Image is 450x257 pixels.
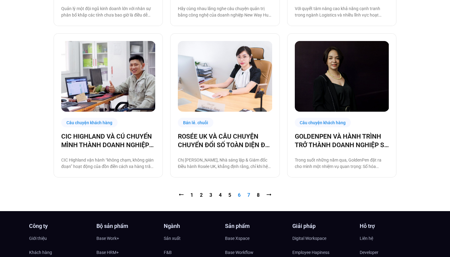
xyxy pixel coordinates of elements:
[61,132,155,149] a: CIC HIGHLAND VÀ CÚ CHUYỂN MÌNH THÀNH DOANH NGHIỆP 4.0
[247,192,250,198] a: 7
[29,234,90,243] a: Giới thiệu
[178,41,272,112] img: rosse uk chuyển đổi số cùng base.vn
[178,132,272,149] a: ROSÉE UK VÀ CÂU CHUYỆN CHUYỂN ĐỔI SỐ TOÀN DIỆN ĐỂ NÂNG CAO TRẢI NGHIỆM KHÁCH HÀNG
[164,234,225,243] a: Sản xuất
[179,192,184,198] a: ⭠
[225,223,286,229] h4: Sản phẩm
[228,192,231,198] a: 5
[54,192,396,199] nav: Pagination
[292,234,354,243] a: Digital Workspace
[164,248,225,257] a: F&B
[295,132,389,149] a: GOLDENPEN VÀ HÀNH TRÌNH TRỞ THÀNH DOANH NGHIỆP SỐ CÙNG [DOMAIN_NAME]
[178,6,272,18] p: Hãy cùng nhau lắng nghe câu chuyện quản trị bằng công nghệ của doanh nghiệp New Way Hub qua lời k...
[164,248,172,257] span: F&B
[29,234,47,243] span: Giới thiệu
[178,118,213,127] div: Bán lẻ. chuỗi
[61,118,118,127] div: Câu chuyện khách hàng
[360,248,378,257] span: Developer
[360,223,421,229] h4: Hỗ trợ
[360,234,373,243] span: Liên hệ
[219,192,222,198] a: 4
[292,248,354,257] a: Employee Hapiness
[238,192,241,198] span: 6
[29,223,90,229] h4: Công ty
[29,248,52,257] span: Khách hàng
[96,248,119,257] span: Base HRM+
[295,6,389,18] p: Với quyết tâm nâng cao khả năng cạnh tranh trong ngành Logistics và nhiều lĩnh vực hoạt động khác...
[266,192,271,198] a: ⭢
[257,192,260,198] a: 8
[225,234,286,243] a: Base Xspace
[96,223,158,229] h4: Bộ sản phẩm
[360,234,421,243] a: Liên hệ
[29,248,90,257] a: Khách hàng
[96,234,119,243] span: Base Work+
[292,248,329,257] span: Employee Hapiness
[292,234,326,243] span: Digital Workspace
[96,234,158,243] a: Base Work+
[295,118,351,127] div: Câu chuyện khách hàng
[209,192,212,198] a: 3
[164,223,225,229] h4: Ngành
[61,41,155,112] a: cic highland chuyển đổi số cùng basevn
[225,248,253,257] span: Base Workflow
[61,6,155,18] p: Quản lý một đội ngũ kinh doanh lớn với nhân sự phân bổ khắp các tỉnh chưa bao giờ là điều dễ dàng...
[164,234,181,243] span: Sản xuất
[61,41,156,112] img: cic highland chuyển đổi số cùng basevn
[178,157,272,170] p: Chị [PERSON_NAME], Nhà sáng lập & Giám đốc Điều hành Rosée UK, khẳng định rằng, chỉ khi hệ thống ...
[360,248,421,257] a: Developer
[292,223,354,229] h4: Giải pháp
[61,157,155,170] p: CIC Highland vận hành “không chạm, không gián đoạn” hoạt động của đồn điền cách xa hàng trăm km d...
[200,192,203,198] a: 2
[225,248,286,257] a: Base Workflow
[225,234,249,243] span: Base Xspace
[295,157,389,170] p: Trong suốt những năm qua, GoldenPen đặt ra cho mình một nhiệm vụ quan trọng: Số hóa GoldenPen – P...
[190,192,193,198] a: 1
[96,248,158,257] a: Base HRM+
